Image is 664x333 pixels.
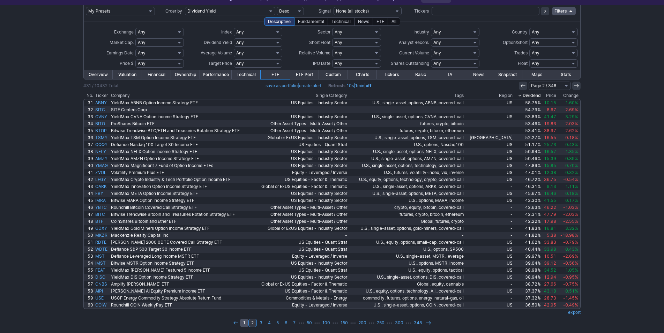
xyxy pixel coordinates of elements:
a: 53.46% [514,120,542,127]
a: Ownership [171,70,200,79]
a: futures, crypto, bitcoin, ethereum [348,127,464,134]
a: U.S., equity, options, technology, crypto, covered-call [348,176,464,183]
span: -0.54% [563,177,578,182]
span: 33.83 [544,240,556,245]
a: -1.03% [557,204,580,211]
a: YMAG [94,162,110,169]
a: 54.79% [514,106,542,113]
a: US Equities - Industry Sector [253,155,349,162]
a: 19.83 [542,120,558,127]
a: IMST [94,260,110,267]
span: 19.83 [544,121,556,126]
a: Defiance S&P 500 Target 30 Income ETF [110,246,253,253]
a: BTOP [94,127,110,134]
span: 10.15 [544,100,556,105]
a: - [465,225,514,232]
a: US [465,197,514,204]
a: US Equities - Industry Sector [253,162,349,169]
a: U.S., single-asset, options, CVNA, covered-call [348,113,464,120]
span: 15.39 [544,156,556,161]
a: 50.46% [514,155,542,162]
a: 39.12 [542,260,558,267]
a: YieldMax CVNA Option Income Strategy ETF [110,113,253,120]
a: YieldMax Crypto Industry & Tech Portfolio Option Income ETF [110,176,253,183]
span: 15.85 [544,163,556,168]
a: 41.62% [514,239,542,246]
a: -2.55% [557,218,580,225]
a: 50 [84,232,94,239]
a: 42.63% [514,204,542,211]
a: US [465,260,514,267]
a: U.S., single-asset, MSTR, leverage [348,253,464,260]
a: 16.55 [542,134,558,141]
a: US Equities - Industry Sector [253,148,349,155]
a: US [465,169,514,176]
a: -0.18% [557,134,580,141]
div: Descriptive [264,17,294,26]
a: 51.17% [514,141,542,148]
a: - [253,232,349,239]
a: - [348,232,464,239]
a: Other Asset Types - Multi-Asset / Other [253,127,349,134]
a: Filters [552,7,576,15]
a: TSMY [94,134,110,141]
span: 0.32% [565,170,578,175]
a: Snapshot [493,70,522,79]
a: save as portfolio [266,83,298,88]
a: 52 [84,246,94,253]
a: Tickers [377,70,406,79]
a: Defiance Nasdaq 100 Target 30 Income ETF [110,141,253,148]
a: -0.79% [557,239,580,246]
a: U.S., single-asset, options, NFLX, covered-call [348,148,464,155]
a: 15.85 [542,162,558,169]
a: 46.22 [542,204,558,211]
a: Mackenzie Realty Capital Inc [110,232,253,239]
a: -18.98% [557,232,580,239]
a: Performance [200,70,232,79]
a: FEAT [94,267,110,274]
a: 53.89% [514,113,542,120]
span: 10.51 [544,253,556,259]
a: 37 [84,141,94,148]
a: 0.17% [557,197,580,204]
a: Global or ExUS Equities - Factor & Thematic [253,183,349,190]
a: 31 [84,99,94,106]
a: US [465,253,514,260]
a: 8.67 [542,106,558,113]
a: 39.97% [514,253,542,260]
a: 36.75 [542,176,558,183]
a: 12.38 [542,169,558,176]
a: US [465,99,514,106]
span: -2.69% [563,107,578,112]
a: RDTE [94,239,110,246]
a: U.S., single-asset, options, AMZN, covered-call [348,155,464,162]
span: -2.03% [563,212,578,217]
a: 33 [84,113,94,120]
a: WDTE [94,246,110,253]
a: 48 [84,218,94,225]
a: News [464,70,493,79]
a: 35 [84,127,94,134]
div: ETF [373,17,388,26]
a: Bitwise Trendwise Bitcoin and Treasuries Rotation Strategy ETF [110,211,253,218]
a: YieldMax ABNB Option Income Strategy ETF [110,99,253,106]
a: 41.82% [514,232,542,239]
a: 41 [84,169,94,176]
a: Basic [406,70,435,79]
a: 33.98 [542,246,558,253]
a: 0.43% [557,246,580,253]
a: Other Asset Types - Multi-Asset / Other [253,120,349,127]
span: 16.57 [544,149,556,154]
a: 44 [84,190,94,197]
a: YBTC [94,204,110,211]
span: 38.97 [544,128,556,133]
a: LFGY [94,176,110,183]
a: - [465,204,514,211]
a: CoinShares Bitcoin and Ether ETF [110,218,253,225]
a: Volatility Premium Plus ETF [110,169,253,176]
a: ETF [261,70,290,79]
a: 36 [84,134,94,141]
a: MKZR [94,232,110,239]
a: Other Asset Types - Multi-Asset / Other [253,211,349,218]
a: GDXY [94,225,110,232]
